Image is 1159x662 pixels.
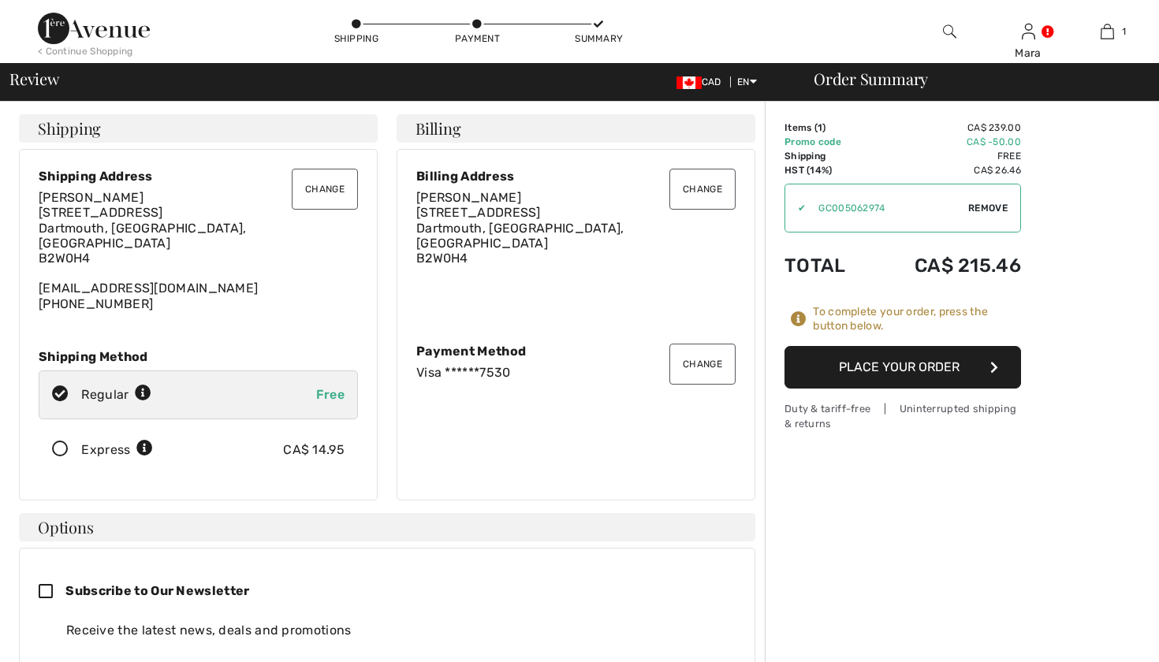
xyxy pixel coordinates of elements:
[784,401,1021,431] div: Duty & tariff-free | Uninterrupted shipping & returns
[870,239,1021,292] td: CA$ 215.46
[784,121,870,135] td: Items ( )
[38,44,133,58] div: < Continue Shopping
[416,121,460,136] span: Billing
[813,305,1021,333] div: To complete your order, press the button below.
[795,71,1150,87] div: Order Summary
[416,169,736,184] div: Billing Address
[39,190,358,311] div: [EMAIL_ADDRESS][DOMAIN_NAME] [PHONE_NUMBER]
[9,71,59,87] span: Review
[784,149,870,163] td: Shipping
[39,205,247,266] span: [STREET_ADDRESS] Dartmouth, [GEOGRAPHIC_DATA], [GEOGRAPHIC_DATA] B2W0H4
[806,184,968,232] input: Promo code
[39,349,358,364] div: Shipping Method
[416,190,521,205] span: [PERSON_NAME]
[292,169,358,210] button: Change
[1022,24,1035,39] a: Sign In
[65,583,249,598] span: Subscribe to Our Newsletter
[870,135,1021,149] td: CA$ -50.00
[416,344,736,359] div: Payment Method
[669,169,736,210] button: Change
[943,22,956,41] img: search the website
[39,169,358,184] div: Shipping Address
[81,441,153,459] div: Express
[676,76,702,89] img: Canadian Dollar
[669,344,736,385] button: Change
[333,32,380,46] div: Shipping
[784,346,1021,389] button: Place Your Order
[575,32,622,46] div: Summary
[785,201,806,215] div: ✔
[19,513,755,541] h4: Options
[870,163,1021,177] td: CA$ 26.46
[1068,22,1146,41] a: 1
[316,387,345,402] span: Free
[38,13,150,44] img: 1ère Avenue
[968,201,1008,215] span: Remove
[676,76,728,87] span: CAD
[81,385,151,404] div: Regular
[1122,24,1126,39] span: 1
[989,45,1067,61] div: Mara
[1101,22,1114,41] img: My Bag
[38,121,101,136] span: Shipping
[870,149,1021,163] td: Free
[818,122,822,133] span: 1
[39,190,143,205] span: [PERSON_NAME]
[784,239,870,292] td: Total
[784,163,870,177] td: HST (14%)
[66,621,723,640] div: Receive the latest news, deals and promotions
[416,205,624,266] span: [STREET_ADDRESS] Dartmouth, [GEOGRAPHIC_DATA], [GEOGRAPHIC_DATA] B2W0H4
[1022,22,1035,41] img: My Info
[784,135,870,149] td: Promo code
[737,76,757,87] span: EN
[870,121,1021,135] td: CA$ 239.00
[454,32,501,46] div: Payment
[283,441,345,459] div: CA$ 14.95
